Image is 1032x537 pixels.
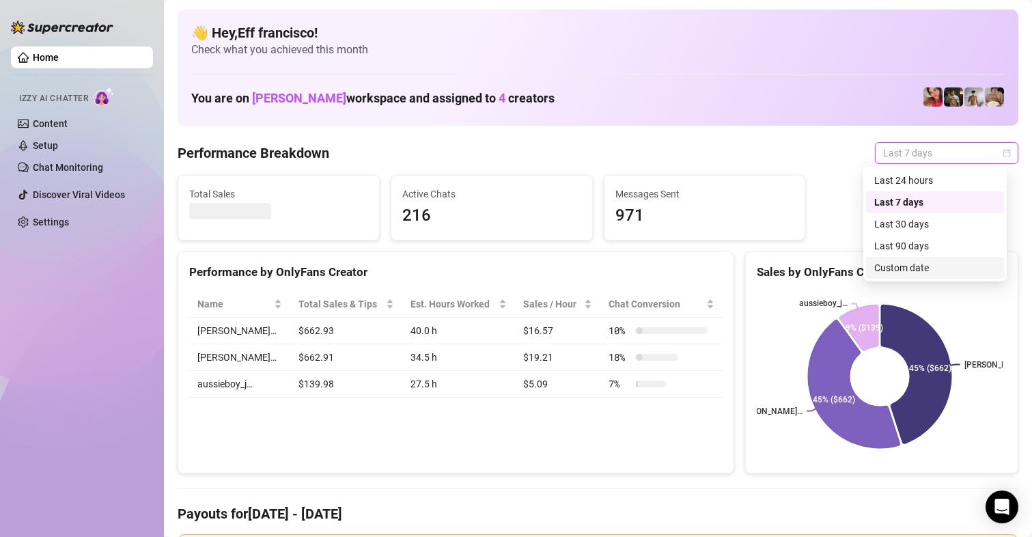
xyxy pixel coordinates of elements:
[410,297,496,312] div: Est. Hours Worked
[33,118,68,129] a: Content
[986,491,1018,523] div: Open Intercom Messenger
[189,344,290,371] td: [PERSON_NAME]…
[515,291,600,318] th: Sales / Hour
[515,344,600,371] td: $19.21
[523,297,581,312] span: Sales / Hour
[11,20,113,34] img: logo-BBDzfeDw.svg
[189,187,368,202] span: Total Sales
[189,263,723,281] div: Performance by OnlyFans Creator
[33,217,69,228] a: Settings
[866,191,1004,213] div: Last 7 days
[515,318,600,344] td: $16.57
[874,217,996,232] div: Last 30 days
[499,91,505,105] span: 4
[290,318,402,344] td: $662.93
[178,504,1018,523] h4: Payouts for [DATE] - [DATE]
[609,376,630,391] span: 7 %
[189,371,290,398] td: aussieboy_j…
[189,291,290,318] th: Name
[757,263,1007,281] div: Sales by OnlyFans Creator
[874,260,996,275] div: Custom date
[874,195,996,210] div: Last 7 days
[33,52,59,63] a: Home
[515,371,600,398] td: $5.09
[866,213,1004,235] div: Last 30 days
[33,189,125,200] a: Discover Viral Videos
[191,42,1005,57] span: Check what you achieved this month
[191,91,555,106] h1: You are on workspace and assigned to creators
[1003,149,1011,157] span: calendar
[290,291,402,318] th: Total Sales & Tips
[33,162,103,173] a: Chat Monitoring
[609,350,630,365] span: 18 %
[197,297,271,312] span: Name
[402,187,581,202] span: Active Chats
[298,297,383,312] span: Total Sales & Tips
[402,203,581,229] span: 216
[866,169,1004,191] div: Last 24 hours
[874,238,996,253] div: Last 90 days
[290,371,402,398] td: $139.98
[874,173,996,188] div: Last 24 hours
[985,87,1004,107] img: Aussieboy_jfree
[290,344,402,371] td: $662.91
[402,371,515,398] td: 27.5 h
[883,143,1010,163] span: Last 7 days
[923,87,943,107] img: Vanessa
[252,91,346,105] span: [PERSON_NAME]
[609,323,630,338] span: 10 %
[402,318,515,344] td: 40.0 h
[799,299,848,309] text: aussieboy_j…
[19,92,88,105] span: Izzy AI Chatter
[189,318,290,344] td: [PERSON_NAME]…
[866,257,1004,279] div: Custom date
[944,87,963,107] img: Tony
[866,235,1004,257] div: Last 90 days
[94,87,115,107] img: AI Chatter
[191,23,1005,42] h4: 👋 Hey, Eff francisco !
[33,140,58,151] a: Setup
[178,143,329,163] h4: Performance Breakdown
[600,291,723,318] th: Chat Conversion
[734,407,803,416] text: [PERSON_NAME]…
[402,344,515,371] td: 34.5 h
[615,203,794,229] span: 971
[964,87,984,107] img: aussieboy_j
[609,297,703,312] span: Chat Conversion
[615,187,794,202] span: Messages Sent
